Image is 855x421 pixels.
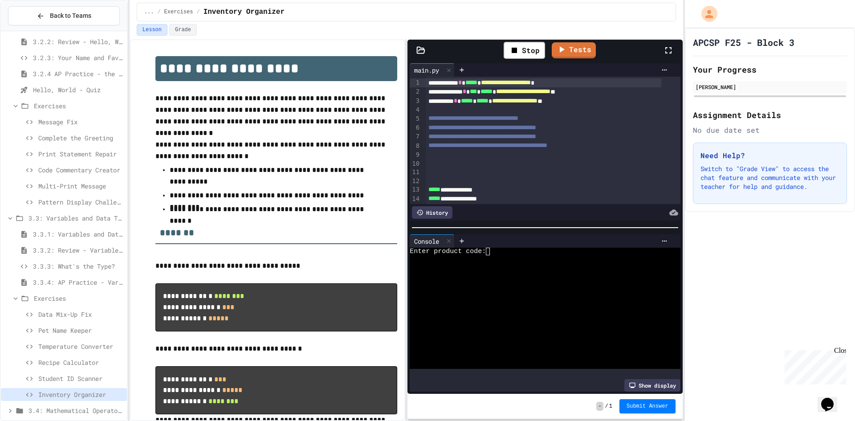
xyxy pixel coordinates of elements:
[50,11,91,20] span: Back to Teams
[38,165,123,175] span: Code Commentary Creator
[38,326,123,335] span: Pet Name Keeper
[410,177,421,186] div: 12
[410,248,486,255] span: Enter product code:
[627,403,668,410] span: Submit Answer
[596,402,603,411] span: -
[412,206,452,219] div: History
[157,8,160,16] span: /
[33,278,123,287] span: 3.3.4: AP Practice - Variables
[38,358,123,367] span: Recipe Calculator
[33,262,123,271] span: 3.3.3: What's the Type?
[410,204,421,213] div: 15
[164,8,193,16] span: Exercises
[605,403,608,410] span: /
[38,197,123,207] span: Pattern Display Challenge
[38,374,123,383] span: Student ID Scanner
[33,229,123,239] span: 3.3.1: Variables and Data Types
[410,97,421,106] div: 3
[38,342,123,351] span: Temperature Converter
[552,42,596,58] a: Tests
[196,8,199,16] span: /
[693,125,847,135] div: No due date set
[693,63,847,76] h2: Your Progress
[28,406,123,415] span: 3.4: Mathematical Operators
[34,294,123,303] span: Exercises
[410,151,421,159] div: 9
[410,123,421,132] div: 6
[696,83,844,91] div: [PERSON_NAME]
[700,164,839,191] p: Switch to "Grade View" to access the chat feature and communicate with your teacher for help and ...
[410,132,421,141] div: 7
[410,114,421,123] div: 5
[410,195,421,204] div: 14
[4,4,61,57] div: Chat with us now!Close
[169,24,197,36] button: Grade
[619,399,676,413] button: Submit Answer
[410,87,421,96] div: 2
[624,379,680,392] div: Show display
[33,37,123,46] span: 3.2.2: Review - Hello, World!
[28,213,123,223] span: 3.3: Variables and Data Types
[33,69,123,78] span: 3.2.4 AP Practice - the DISPLAY Procedure
[410,65,444,75] div: main.py
[692,4,720,24] div: My Account
[137,24,167,36] button: Lesson
[38,117,123,127] span: Message Fix
[693,36,794,49] h1: APCSP F25 - Block 3
[410,185,421,194] div: 13
[410,63,455,77] div: main.py
[410,168,421,177] div: 11
[410,106,421,114] div: 4
[38,390,123,399] span: Inventory Organizer
[38,133,123,143] span: Complete the Greeting
[781,347,846,384] iframe: chat widget
[33,245,123,255] span: 3.3.2: Review - Variables and Data Types
[8,6,120,25] button: Back to Teams
[38,149,123,159] span: Print Statement Repair
[38,310,123,319] span: Data Mix-Up Fix
[504,42,545,59] div: Stop
[410,159,421,168] div: 10
[700,150,839,161] h3: Need Help?
[38,181,123,191] span: Multi-Print Message
[33,53,123,62] span: 3.2.3: Your Name and Favorite Movie
[818,385,846,412] iframe: chat widget
[410,78,421,87] div: 1
[204,7,285,17] span: Inventory Organizer
[693,109,847,121] h2: Assignment Details
[144,8,154,16] span: ...
[34,101,123,110] span: Exercises
[33,85,123,94] span: Hello, World - Quiz
[410,237,444,246] div: Console
[410,142,421,151] div: 8
[609,403,612,410] span: 1
[410,234,455,248] div: Console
